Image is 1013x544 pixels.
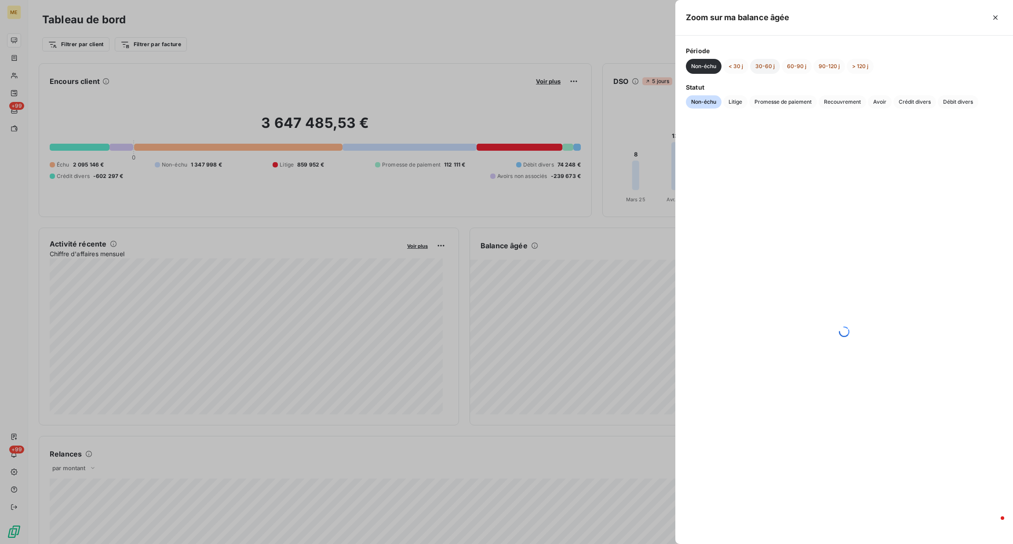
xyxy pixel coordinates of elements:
button: < 30 j [723,59,748,74]
button: 90-120 j [813,59,845,74]
button: Débit divers [938,95,978,109]
h5: Zoom sur ma balance âgée [686,11,790,24]
span: Statut [686,83,1002,92]
button: > 120 j [847,59,874,74]
button: Non-échu [686,59,721,74]
button: Non-échu [686,95,721,109]
iframe: Intercom live chat [983,514,1004,535]
button: 30-60 j [750,59,780,74]
button: 60-90 j [782,59,812,74]
button: Promesse de paiement [749,95,817,109]
button: Litige [723,95,747,109]
button: Crédit divers [893,95,936,109]
button: Recouvrement [819,95,866,109]
span: Période [686,46,1002,55]
button: Avoir [868,95,892,109]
